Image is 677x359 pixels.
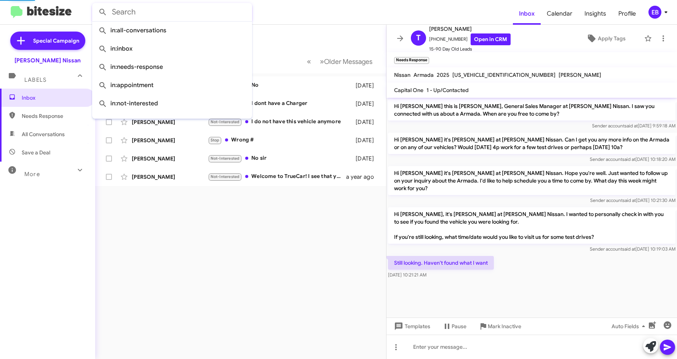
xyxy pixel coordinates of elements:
[353,118,380,126] div: [DATE]
[414,71,434,78] span: Armada
[208,118,353,126] div: I do not have this vehicle anymore
[623,197,636,203] span: said at
[353,137,380,144] div: [DATE]
[429,24,511,33] span: [PERSON_NAME]
[315,54,377,69] button: Next
[541,3,578,25] a: Calendar
[590,197,675,203] span: Sender account [DATE] 10:21:30 AM
[98,58,246,76] span: in:needs-response
[393,319,430,333] span: Templates
[488,319,521,333] span: Mark Inactive
[24,76,46,83] span: Labels
[648,6,661,19] div: EB
[388,207,675,244] p: Hi [PERSON_NAME], it's [PERSON_NAME] at [PERSON_NAME] Nissan. I wanted to personally check in wit...
[578,3,612,25] a: Insights
[211,119,240,124] span: Not-Interested
[416,32,421,44] span: T
[605,319,654,333] button: Auto Fields
[612,319,648,333] span: Auto Fields
[394,57,429,64] small: Needs Response
[33,37,79,44] span: Special Campaign
[513,3,541,25] a: Inbox
[590,156,675,162] span: Sender account [DATE] 10:18:20 AM
[208,154,353,163] div: No sir
[571,32,640,45] button: Apply Tags
[598,32,626,45] span: Apply Tags
[429,45,511,53] span: 15-90 Day Old Leads
[208,172,346,181] div: Welcome to TrueCar! I see that you're responding to a customer. If this is correct, please enter ...
[612,3,642,25] a: Profile
[590,246,675,252] span: Sender account [DATE] 10:19:03 AM
[132,155,208,162] div: [PERSON_NAME]
[394,71,410,78] span: Nissan
[98,21,246,40] span: in:all-conversations
[132,173,208,181] div: [PERSON_NAME]
[208,136,353,145] div: Wrong #
[211,156,240,161] span: Not-Interested
[132,137,208,144] div: [PERSON_NAME]
[132,118,208,126] div: [PERSON_NAME]
[559,71,601,78] span: [PERSON_NAME]
[320,57,324,66] span: »
[429,33,511,45] span: [PHONE_NUMBER]
[622,156,635,162] span: said at
[22,149,50,156] span: Save a Deal
[98,94,246,113] span: in:not-interested
[624,123,638,129] span: said at
[307,57,311,66] span: «
[353,82,380,89] div: [DATE]
[437,71,449,78] span: 2025
[208,81,353,90] div: No
[10,32,85,50] a: Special Campaign
[98,40,246,58] span: in:inbox
[642,6,669,19] button: EB
[22,130,65,138] span: All Conversations
[394,87,423,94] span: Capital One
[303,54,377,69] nav: Page navigation example
[388,256,494,270] p: Still looking. Haven't found what I want
[98,76,246,94] span: in:appointment
[388,166,675,195] p: Hi [PERSON_NAME] it's [PERSON_NAME] at [PERSON_NAME] Nissan. Hope you're well. Just wanted to fol...
[14,57,81,64] div: [PERSON_NAME] Nissan
[473,319,527,333] button: Mark Inactive
[452,319,466,333] span: Pause
[346,173,380,181] div: a year ago
[388,133,675,154] p: Hi [PERSON_NAME] it's [PERSON_NAME] at [PERSON_NAME] Nissan. Can I get you any more info on the A...
[22,112,86,120] span: Needs Response
[388,272,426,278] span: [DATE] 10:21:21 AM
[324,57,372,66] span: Older Messages
[22,94,86,102] span: Inbox
[92,3,252,21] input: Search
[98,113,246,131] span: in:sold-verified
[592,123,675,129] span: Sender account [DATE] 9:59:18 AM
[452,71,556,78] span: [US_VEHICLE_IDENTIFICATION_NUMBER]
[353,100,380,108] div: [DATE]
[302,54,316,69] button: Previous
[211,138,220,143] span: Stop
[208,99,353,108] div: I dont have a Charger
[388,99,675,121] p: Hi [PERSON_NAME] this is [PERSON_NAME], General Sales Manager at [PERSON_NAME] Nissan. I saw you ...
[436,319,473,333] button: Pause
[622,246,635,252] span: said at
[471,33,511,45] a: Open in CRM
[353,155,380,162] div: [DATE]
[24,171,40,178] span: More
[211,174,240,179] span: Not-Interested
[386,319,436,333] button: Templates
[426,87,469,94] span: 1 - Up/Contacted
